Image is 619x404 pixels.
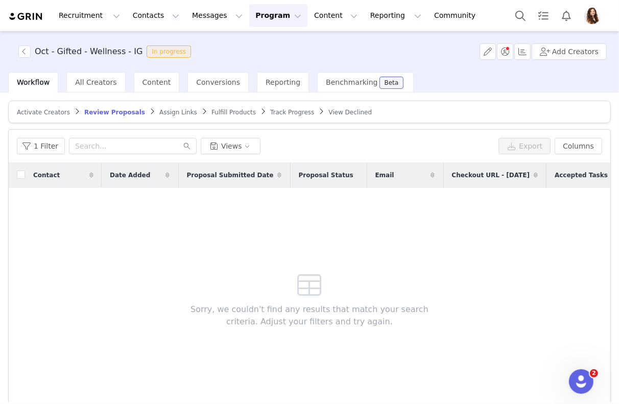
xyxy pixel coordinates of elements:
h3: Oct - Gifted - Wellness - IG [35,45,142,58]
span: In progress [147,45,191,58]
span: Email [375,171,394,180]
a: Tasks [532,4,555,27]
div: Beta [385,80,399,86]
input: Search... [69,138,197,154]
button: 1 Filter [17,138,65,154]
button: Export [498,138,551,154]
span: Track Progress [270,109,314,116]
img: grin logo [8,12,44,21]
img: 3a81e7dd-2763-43cb-b835-f4e8b5551fbf.jpg [584,8,601,24]
span: Reporting [266,78,300,86]
button: Views [201,138,260,154]
span: Contact [33,171,60,180]
button: Content [308,4,364,27]
iframe: Intercom live chat [569,369,593,394]
span: View Declined [328,109,372,116]
button: Recruitment [53,4,126,27]
span: Activate Creators [17,109,70,116]
span: Proposal Status [299,171,353,180]
button: Search [509,4,532,27]
span: [object Object] [18,45,195,58]
button: Contacts [127,4,185,27]
span: Review Proposals [84,109,145,116]
button: Reporting [364,4,427,27]
button: Add Creators [532,43,607,60]
button: Columns [555,138,602,154]
span: Accepted Tasks [555,171,608,180]
span: Date Added [110,171,150,180]
i: icon: search [183,142,191,150]
span: Checkout URL - [DATE] [452,171,530,180]
span: All Creators [75,78,116,86]
button: Notifications [555,4,578,27]
span: Benchmarking [326,78,377,86]
span: Sorry, we couldn't find any results that match your search criteria. Adjust your filters and try ... [175,303,444,328]
button: Profile [578,8,611,24]
button: Program [249,4,307,27]
span: 2 [590,369,598,377]
span: Content [142,78,171,86]
span: Conversions [196,78,240,86]
button: Messages [186,4,249,27]
span: Workflow [17,78,50,86]
span: Assign Links [159,109,197,116]
span: Proposal Submitted Date [187,171,274,180]
a: Community [428,4,486,27]
span: Fulfill Products [211,109,256,116]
